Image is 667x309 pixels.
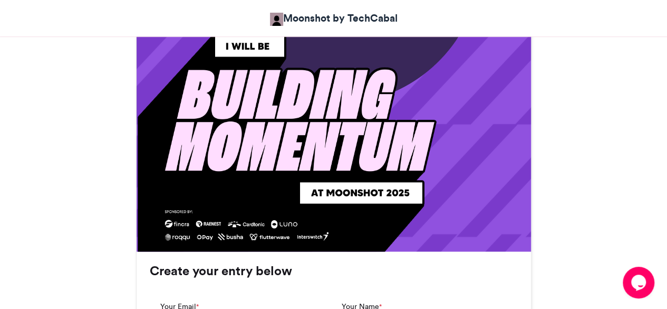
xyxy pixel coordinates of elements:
[270,11,398,26] a: Moonshot by TechCabal
[150,265,518,277] h3: Create your entry below
[138,33,437,263] img: 1758644270.518-78e85bca2c0bcac1f7470696c95d860e6e11da4a.png
[270,13,283,26] img: Moonshot by TechCabal
[623,267,656,298] iframe: chat widget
